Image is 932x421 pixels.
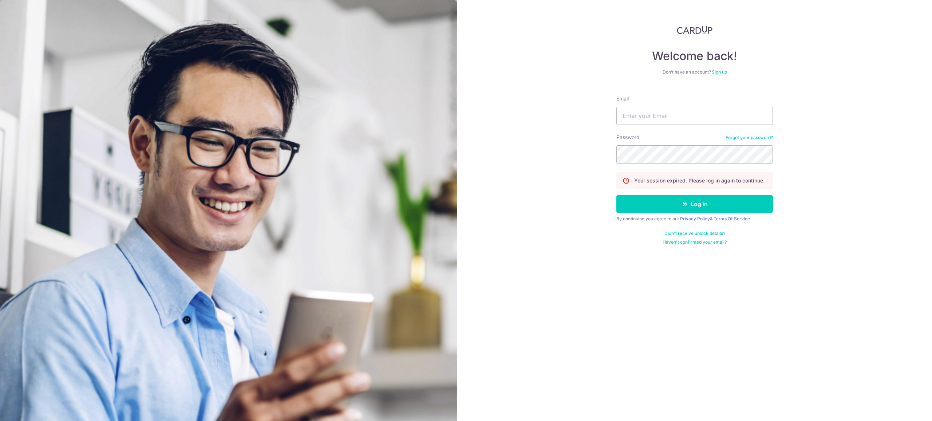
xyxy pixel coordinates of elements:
a: Haven't confirmed your email? [663,239,727,245]
a: Privacy Policy [680,216,710,221]
label: Email [616,95,629,102]
input: Enter your Email [616,107,773,125]
div: By continuing you agree to our & [616,216,773,222]
a: Didn't receive unlock details? [664,231,725,236]
p: Your session expired. Please log in again to continue. [634,177,765,184]
a: Forgot your password? [726,135,773,141]
label: Password [616,134,640,141]
div: Don’t have an account? [616,69,773,75]
img: CardUp Logo [677,25,712,34]
a: Terms Of Service [714,216,750,221]
h4: Welcome back! [616,49,773,63]
a: Sign up [712,69,727,75]
button: Log in [616,195,773,213]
